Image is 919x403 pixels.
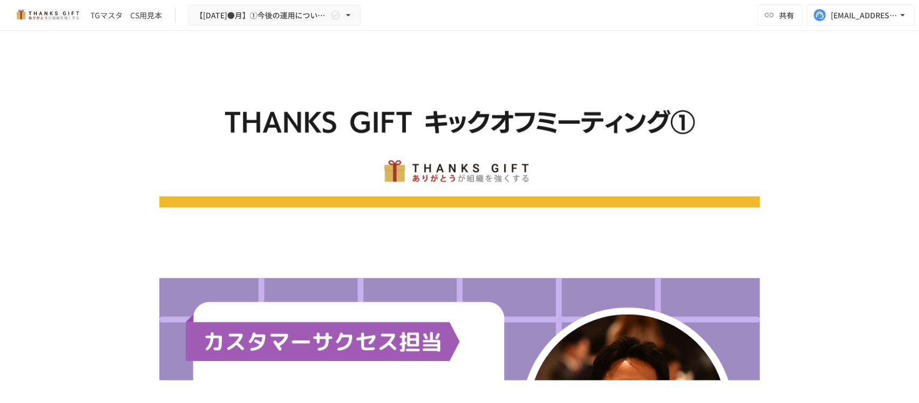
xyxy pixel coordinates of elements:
button: 【[DATE]●月】①今後の運用についてのご案内/THANKS GIFTキックオフMTG [188,5,361,26]
button: 共有 [757,4,803,26]
div: [EMAIL_ADDRESS][DOMAIN_NAME] [831,9,897,22]
button: [EMAIL_ADDRESS][DOMAIN_NAME] [807,4,915,26]
span: 共有 [779,9,794,21]
div: TGマスタ CS用見本 [90,10,162,21]
img: mMP1OxWUAhQbsRWCurg7vIHe5HqDpP7qZo7fRoNLXQh [13,6,82,24]
img: G0WxmcJ0THrQxNO0XY7PBNzv3AFOxoYAtgSyvpL7cek [159,57,760,207]
span: 【[DATE]●月】①今後の運用についてのご案内/THANKS GIFTキックオフMTG [195,9,328,22]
